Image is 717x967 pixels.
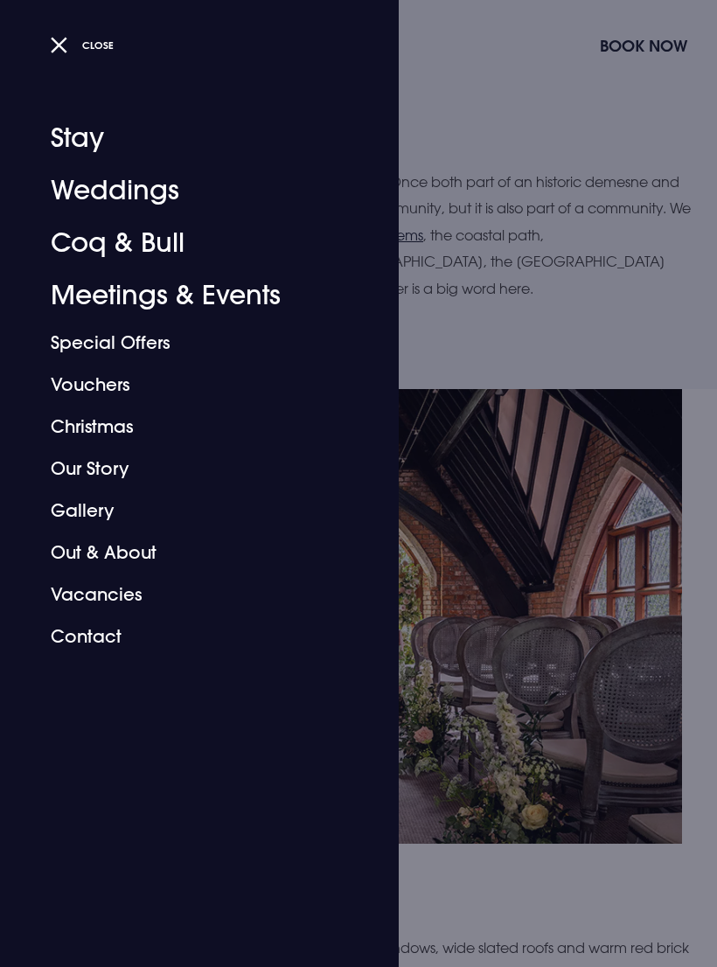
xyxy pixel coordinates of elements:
a: Special Offers [51,322,327,364]
a: Vacancies [51,574,327,616]
a: Stay [51,112,327,164]
a: Gallery [51,490,327,532]
a: Contact [51,616,327,657]
a: Our Story [51,448,327,490]
a: Vouchers [51,364,327,406]
a: Meetings & Events [51,269,327,322]
button: Close [51,32,115,58]
span: Close [82,38,114,52]
a: Christmas [51,406,327,448]
a: Coq & Bull [51,217,327,269]
a: Weddings [51,164,327,217]
a: Out & About [51,532,327,574]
